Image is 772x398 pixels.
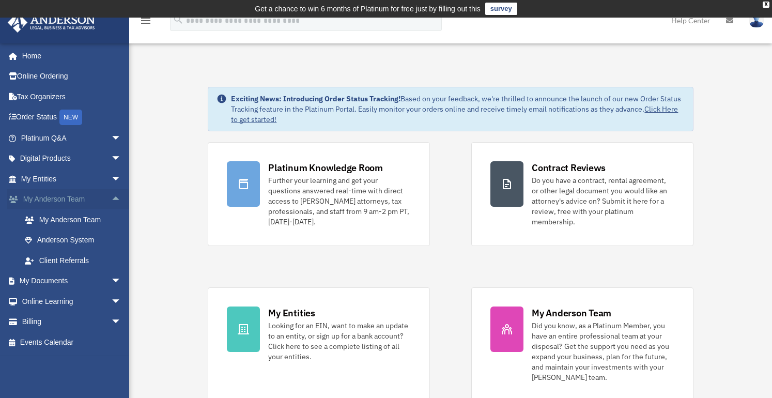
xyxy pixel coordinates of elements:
div: Looking for an EIN, want to make an update to an entity, or sign up for a bank account? Click her... [268,320,411,362]
a: Order StatusNEW [7,107,137,128]
a: Tax Organizers [7,86,137,107]
a: Contract Reviews Do you have a contract, rental agreement, or other legal document you would like... [471,142,693,246]
a: My Anderson Team [14,209,137,230]
a: My Entitiesarrow_drop_down [7,169,137,189]
i: search [173,14,184,25]
a: Events Calendar [7,332,137,353]
img: User Pic [749,13,764,28]
div: Did you know, as a Platinum Member, you have an entire professional team at your disposal? Get th... [532,320,674,382]
span: arrow_drop_down [111,312,132,333]
a: survey [485,3,517,15]
a: Digital Productsarrow_drop_down [7,148,137,169]
div: Based on your feedback, we're thrilled to announce the launch of our new Order Status Tracking fe... [231,94,684,125]
span: arrow_drop_up [111,189,132,210]
div: Do you have a contract, rental agreement, or other legal document you would like an attorney's ad... [532,175,674,227]
div: My Entities [268,307,315,319]
i: menu [140,14,152,27]
a: Online Learningarrow_drop_down [7,291,137,312]
span: arrow_drop_down [111,291,132,312]
span: arrow_drop_down [111,148,132,170]
span: arrow_drop_down [111,271,132,292]
div: close [763,2,769,8]
a: Platinum Q&Aarrow_drop_down [7,128,137,148]
div: NEW [59,110,82,125]
a: Click Here to get started! [231,104,678,124]
a: Billingarrow_drop_down [7,312,137,332]
a: Online Ordering [7,66,137,87]
a: Anderson System [14,230,137,251]
strong: Exciting News: Introducing Order Status Tracking! [231,94,400,103]
a: Client Referrals [14,250,137,271]
a: My Anderson Teamarrow_drop_up [7,189,137,210]
div: Further your learning and get your questions answered real-time with direct access to [PERSON_NAM... [268,175,411,227]
a: My Documentsarrow_drop_down [7,271,137,292]
img: Anderson Advisors Platinum Portal [5,12,98,33]
div: Contract Reviews [532,161,606,174]
div: Platinum Knowledge Room [268,161,383,174]
a: menu [140,18,152,27]
div: My Anderson Team [532,307,611,319]
a: Platinum Knowledge Room Further your learning and get your questions answered real-time with dire... [208,142,430,246]
div: Get a chance to win 6 months of Platinum for free just by filling out this [255,3,481,15]
a: Home [7,45,132,66]
span: arrow_drop_down [111,128,132,149]
span: arrow_drop_down [111,169,132,190]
